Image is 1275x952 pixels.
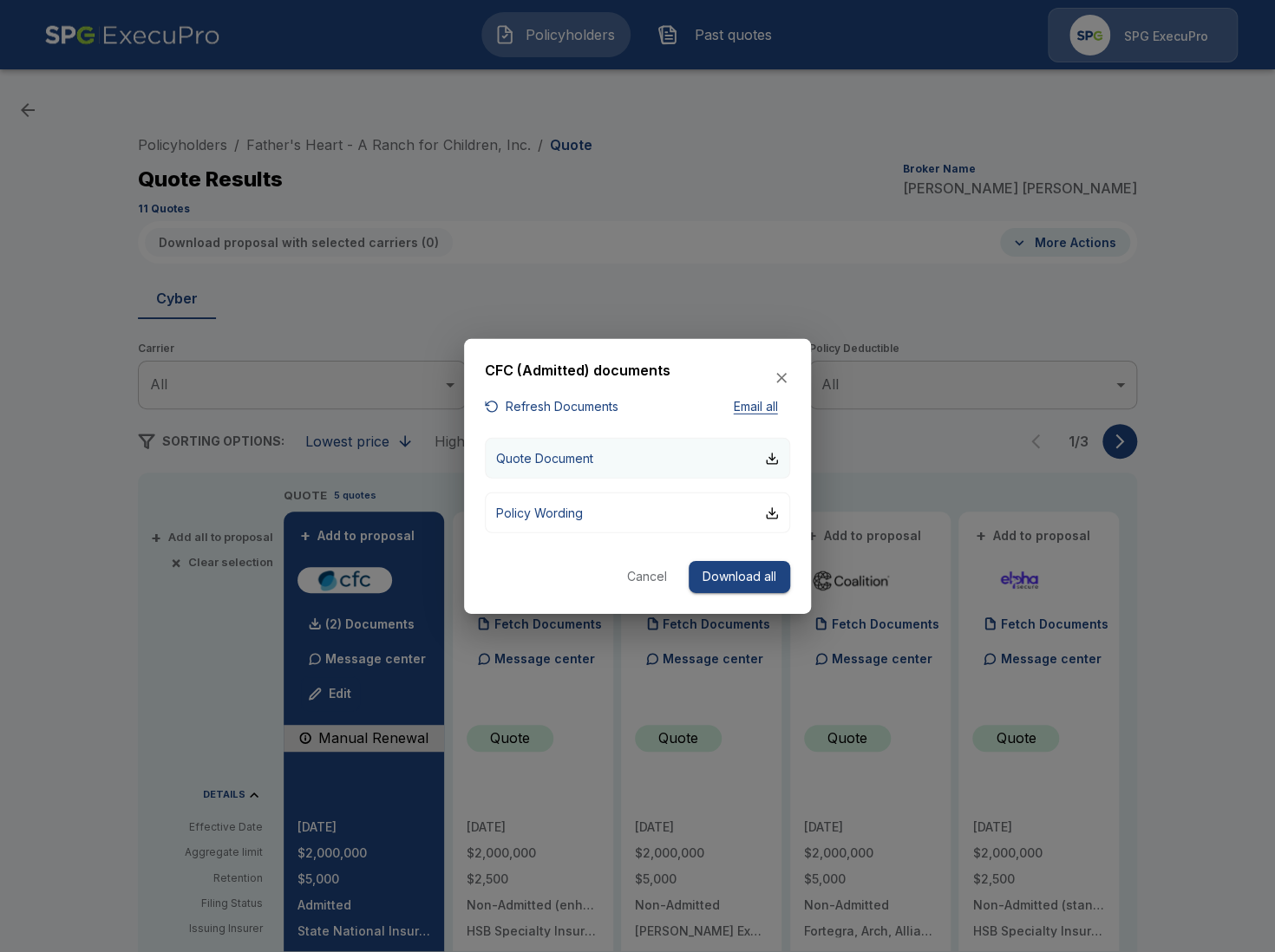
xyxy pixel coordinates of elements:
[689,561,790,593] button: Download all
[485,492,790,533] button: Policy Wording
[619,561,675,593] button: Cancel
[496,504,583,522] p: Policy Wording
[721,395,790,417] button: Email all
[485,360,670,382] h6: CFC (Admitted) documents
[496,449,593,467] p: Quote Document
[485,438,790,479] button: Quote Document
[485,395,618,417] button: Refresh Documents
